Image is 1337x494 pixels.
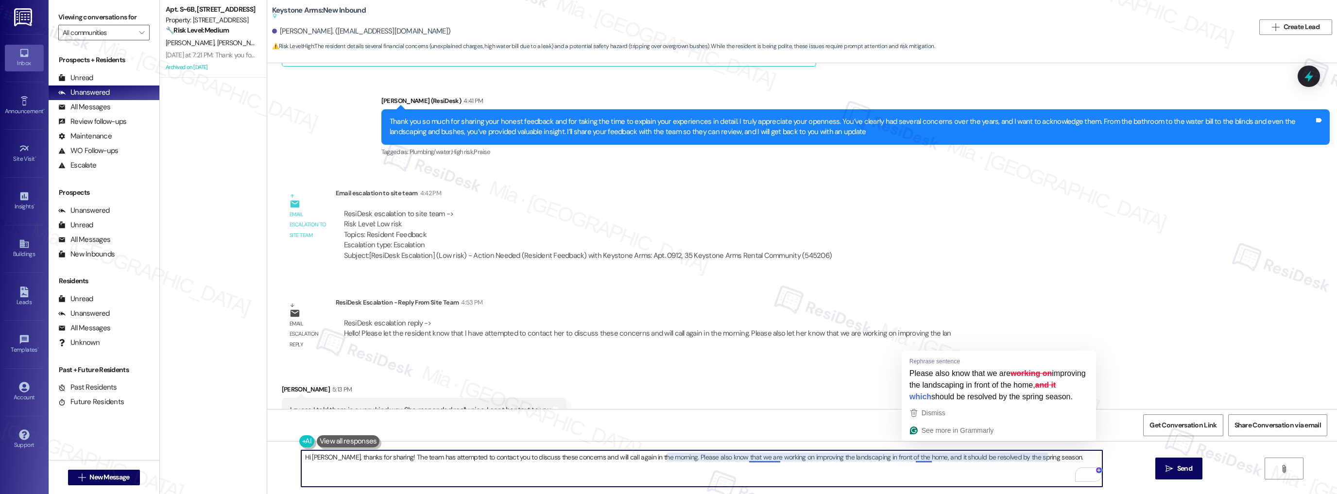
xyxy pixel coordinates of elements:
[58,382,117,392] div: Past Residents
[1143,414,1223,436] button: Get Conversation Link
[166,15,256,25] div: Property: [STREET_ADDRESS]
[451,148,474,156] span: High risk ,
[37,345,39,352] span: •
[5,284,44,310] a: Leads
[63,25,134,40] input: All communities
[58,338,100,348] div: Unknown
[1177,463,1192,474] span: Send
[58,160,96,170] div: Escalate
[166,26,229,34] strong: 🔧 Risk Level: Medium
[43,106,45,113] span: •
[58,235,110,245] div: All Messages
[5,188,44,214] a: Insights •
[58,220,93,230] div: Unread
[330,384,352,394] div: 5:13 PM
[166,38,217,47] span: [PERSON_NAME]
[89,472,129,482] span: New Message
[58,131,112,141] div: Maintenance
[282,384,566,398] div: [PERSON_NAME]
[58,117,126,127] div: Review follow-ups
[390,117,1314,137] div: Thank you so much for sharing your honest feedback and for taking the time to explain your experi...
[58,249,115,259] div: New Inbounds
[1259,19,1332,35] button: Create Lead
[5,45,44,71] a: Inbox
[58,397,124,407] div: Future Residents
[217,38,265,47] span: [PERSON_NAME]
[1272,23,1279,31] i: 
[68,470,140,485] button: New Message
[5,379,44,405] a: Account
[290,319,327,350] div: Email escalation reply
[58,73,93,83] div: Unread
[5,331,44,358] a: Templates •
[272,26,451,36] div: [PERSON_NAME]. ([EMAIL_ADDRESS][DOMAIN_NAME])
[58,146,118,156] div: WO Follow-ups
[1234,420,1321,430] span: Share Conversation via email
[49,55,159,65] div: Prospects + Residents
[461,96,483,106] div: 4:41 PM
[58,87,110,98] div: Unanswered
[1228,414,1327,436] button: Share Conversation via email
[272,42,314,50] strong: ⚠️ Risk Level: High
[1149,420,1217,430] span: Get Conversation Link
[301,450,1103,487] textarea: To enrich screen reader interactions, please activate Accessibility in Grammarly extension settings
[5,140,44,167] a: Site Visit •
[272,41,935,51] span: : The resident details several financial concerns (unexplained charges, high water bill due to a ...
[1280,465,1287,473] i: 
[344,209,832,251] div: ResiDesk escalation to site team -> Risk Level: Low risk Topics: Resident Feedback Escalation typ...
[49,187,159,198] div: Prospects
[34,202,35,208] span: •
[1155,458,1202,479] button: Send
[381,96,1330,109] div: [PERSON_NAME] (ResiDesk)
[58,308,110,319] div: Unanswered
[336,188,840,202] div: Email escalation to site team
[459,297,482,307] div: 4:53 PM
[344,318,951,338] div: ResiDesk escalation reply -> Hello! Please let the resident know that I have attempted to contact...
[418,188,441,198] div: 4:42 PM
[474,148,490,156] span: Praise
[49,365,159,375] div: Past + Future Residents
[5,426,44,453] a: Support
[58,323,110,333] div: All Messages
[290,405,551,415] div: I guess I told them in a very kind way. She responded really nice. I sent her text to you
[290,209,327,240] div: Email escalation to site team
[139,29,144,36] i: 
[58,10,150,25] label: Viewing conversations for
[78,474,86,481] i: 
[336,297,960,311] div: ResiDesk Escalation - Reply From Site Team
[1284,22,1320,32] span: Create Lead
[58,205,110,216] div: Unanswered
[381,145,1330,159] div: Tagged as:
[344,251,832,261] div: Subject: [ResiDesk Escalation] (Low risk) - Action Needed (Resident Feedback) with Keystone Arms:...
[49,276,159,286] div: Residents
[58,102,110,112] div: All Messages
[410,148,451,156] span: Plumbing/water ,
[1166,465,1173,473] i: 
[272,5,366,21] b: Keystone Arms: New Inbound
[35,154,36,161] span: •
[165,61,257,73] div: Archived on [DATE]
[166,4,256,15] div: Apt. S~6B, [STREET_ADDRESS]
[5,236,44,262] a: Buildings
[14,8,34,26] img: ResiDesk Logo
[166,51,1216,59] div: [DATE] at 7:21 PM: Thank you for your message. Our offices are currently closed, but we will cont...
[58,294,93,304] div: Unread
